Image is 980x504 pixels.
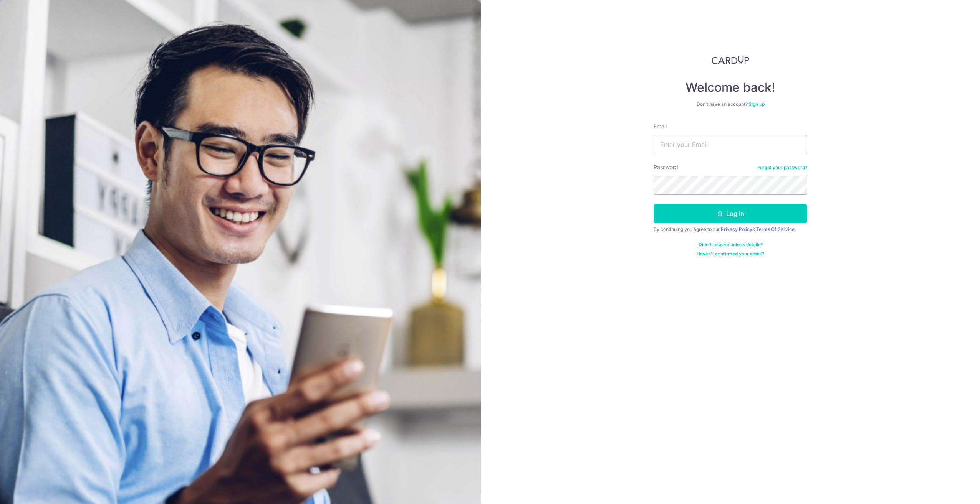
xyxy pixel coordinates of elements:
[654,123,667,130] label: Email
[654,80,807,95] h4: Welcome back!
[654,204,807,223] button: Log in
[721,226,752,232] a: Privacy Policy
[654,101,807,107] div: Don’t have an account?
[756,226,795,232] a: Terms Of Service
[697,251,764,257] a: Haven't confirmed your email?
[654,135,807,154] input: Enter your Email
[654,226,807,232] div: By continuing you agree to our &
[699,242,763,248] a: Didn't receive unlock details?
[748,101,765,107] a: Sign up
[757,165,807,171] a: Forgot your password?
[654,163,678,171] label: Password
[712,55,749,64] img: CardUp Logo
